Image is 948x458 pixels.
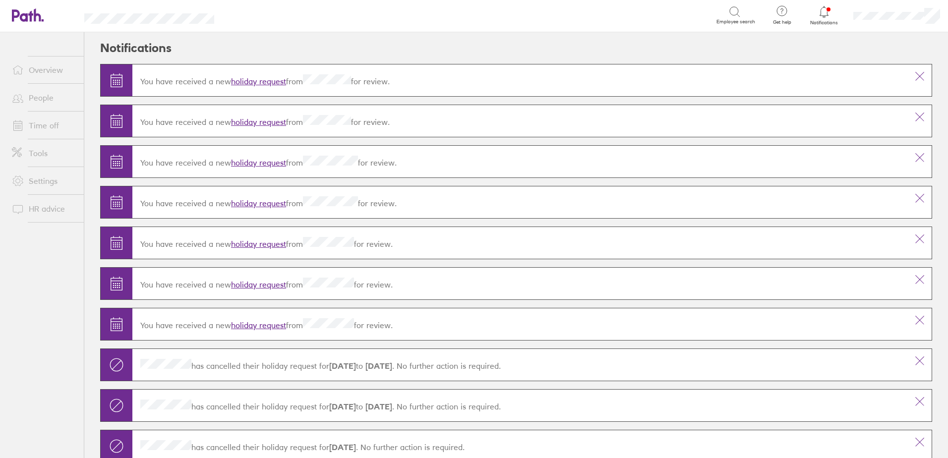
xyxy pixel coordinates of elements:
[140,440,900,452] p: has cancelled their holiday request for . No further action is required.
[140,278,900,289] p: You have received a new from for review.
[140,359,900,371] p: has cancelled their holiday request for . No further action is required.
[4,171,84,191] a: Settings
[808,20,840,26] span: Notifications
[329,401,392,411] span: to
[231,158,286,168] a: holiday request
[231,320,286,330] a: holiday request
[140,400,900,411] p: has cancelled their holiday request for . No further action is required.
[329,442,356,452] strong: [DATE]
[231,117,286,127] a: holiday request
[4,199,84,219] a: HR advice
[140,318,900,330] p: You have received a new from for review.
[329,361,392,371] span: to
[716,19,755,25] span: Employee search
[363,401,392,411] strong: [DATE]
[140,237,900,249] p: You have received a new from for review.
[231,198,286,208] a: holiday request
[140,115,900,127] p: You have received a new from for review.
[140,196,900,208] p: You have received a new from for review.
[4,115,84,135] a: Time off
[140,74,900,86] p: You have received a new from for review.
[231,239,286,249] a: holiday request
[4,60,84,80] a: Overview
[766,19,798,25] span: Get help
[4,143,84,163] a: Tools
[808,5,840,26] a: Notifications
[241,10,266,19] div: Search
[140,156,900,168] p: You have received a new from for review.
[329,401,356,411] strong: [DATE]
[231,76,286,86] a: holiday request
[4,88,84,108] a: People
[100,32,172,64] h2: Notifications
[363,361,392,371] strong: [DATE]
[231,280,286,289] a: holiday request
[329,361,356,371] strong: [DATE]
